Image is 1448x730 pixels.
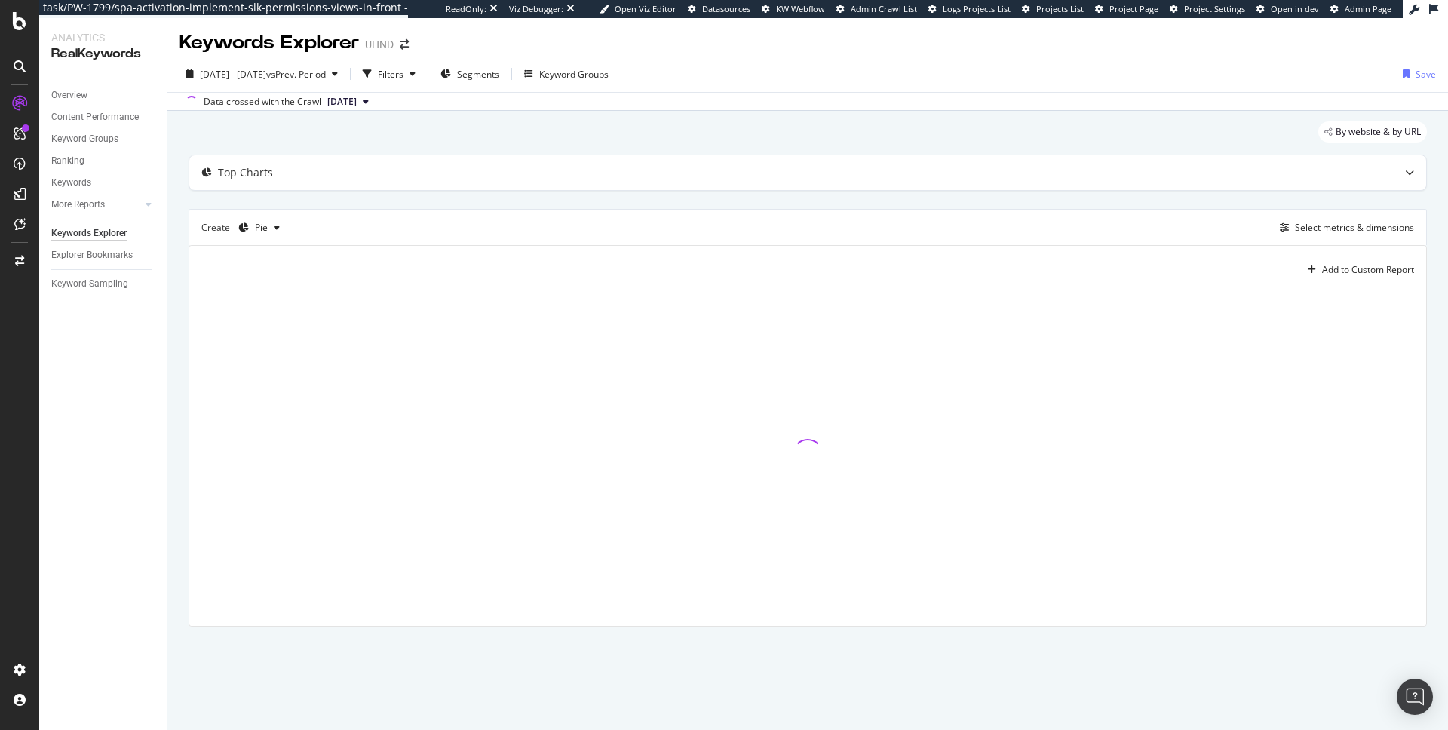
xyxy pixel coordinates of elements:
div: Keywords [51,175,91,191]
div: Filters [378,68,403,81]
div: Save [1416,68,1436,81]
a: Open Viz Editor [600,3,676,15]
div: arrow-right-arrow-left [400,39,409,50]
div: More Reports [51,197,105,213]
div: Explorer Bookmarks [51,247,133,263]
div: Keyword Groups [539,68,609,81]
div: Pie [255,223,268,232]
button: Filters [357,62,422,86]
a: Keyword Sampling [51,276,156,292]
button: Keyword Groups [518,62,615,86]
button: [DATE] - [DATE]vsPrev. Period [179,62,344,86]
a: Project Page [1095,3,1158,15]
a: Keyword Groups [51,131,156,147]
a: Content Performance [51,109,156,125]
div: Open Intercom Messenger [1397,679,1433,715]
div: Ranking [51,153,84,169]
div: ReadOnly: [446,3,486,15]
a: Project Settings [1170,3,1245,15]
div: UHND [365,37,394,52]
span: Admin Page [1345,3,1391,14]
a: Open in dev [1256,3,1319,15]
div: RealKeywords [51,45,155,63]
button: Select metrics & dimensions [1274,219,1414,237]
div: Top Charts [218,165,273,180]
a: Explorer Bookmarks [51,247,156,263]
div: Overview [51,87,87,103]
a: Logs Projects List [928,3,1011,15]
div: Add to Custom Report [1322,265,1414,275]
span: [DATE] - [DATE] [200,68,266,81]
a: Overview [51,87,156,103]
div: Keywords Explorer [179,30,359,56]
span: Datasources [702,3,750,14]
span: KW Webflow [776,3,825,14]
span: Logs Projects List [943,3,1011,14]
div: Keyword Sampling [51,276,128,292]
div: Keyword Groups [51,131,118,147]
div: legacy label [1318,121,1427,143]
div: Content Performance [51,109,139,125]
a: Admin Page [1330,3,1391,15]
span: 2022 Oct. 18th [327,95,357,109]
div: Keywords Explorer [51,225,127,241]
a: More Reports [51,197,141,213]
button: Pie [232,216,286,240]
a: Ranking [51,153,156,169]
span: By website & by URL [1336,127,1421,136]
button: Add to Custom Report [1302,258,1414,282]
a: KW Webflow [762,3,825,15]
span: Projects List [1036,3,1084,14]
a: Datasources [688,3,750,15]
a: Projects List [1022,3,1084,15]
span: Project Settings [1184,3,1245,14]
button: Segments [434,62,505,86]
span: Segments [457,68,499,81]
span: Admin Crawl List [851,3,917,14]
span: Project Page [1109,3,1158,14]
div: Viz Debugger: [509,3,563,15]
a: Keywords Explorer [51,225,156,241]
span: Open in dev [1271,3,1319,14]
div: Data crossed with the Crawl [204,95,321,109]
button: [DATE] [321,93,375,111]
a: Keywords [51,175,156,191]
div: Select metrics & dimensions [1295,221,1414,234]
span: Open Viz Editor [615,3,676,14]
button: Save [1397,62,1436,86]
div: Analytics [51,30,155,45]
span: vs Prev. Period [266,68,326,81]
a: Admin Crawl List [836,3,917,15]
div: Create [201,216,286,240]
